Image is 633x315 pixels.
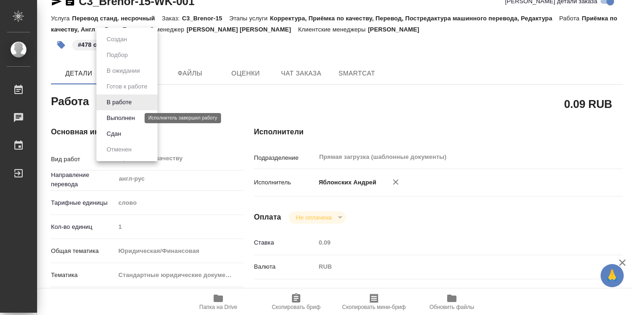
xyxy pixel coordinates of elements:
button: Отменен [104,145,134,155]
button: Создан [104,34,130,44]
button: Подбор [104,50,131,60]
button: В работе [104,97,134,107]
button: В ожидании [104,66,143,76]
button: Выполнен [104,113,138,123]
button: Готов к работе [104,82,150,92]
button: Сдан [104,129,124,139]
